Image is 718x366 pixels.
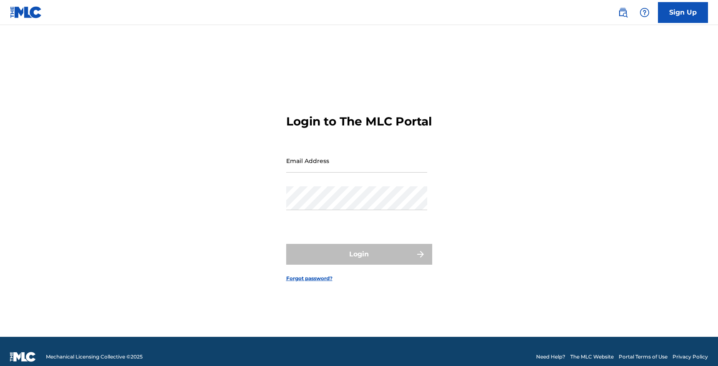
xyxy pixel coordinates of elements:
img: help [640,8,650,18]
span: Mechanical Licensing Collective © 2025 [46,353,143,361]
div: Help [636,4,653,21]
img: search [618,8,628,18]
a: Portal Terms of Use [619,353,668,361]
a: Forgot password? [286,275,333,282]
h3: Login to The MLC Portal [286,114,432,129]
a: Public Search [615,4,631,21]
iframe: Chat Widget [676,326,718,366]
a: Sign Up [658,2,708,23]
img: MLC Logo [10,6,42,18]
a: The MLC Website [570,353,614,361]
a: Need Help? [536,353,565,361]
img: logo [10,352,36,362]
a: Privacy Policy [673,353,708,361]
